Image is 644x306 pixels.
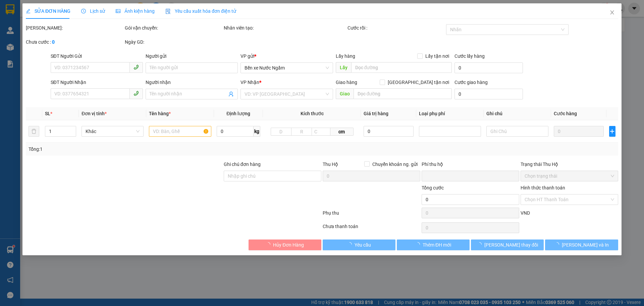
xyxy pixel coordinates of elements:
span: plus [609,129,615,134]
div: Trạng thái Thu Hộ [521,161,618,168]
img: icon [165,9,171,14]
span: Bến xe Nước Ngầm [245,63,329,73]
div: Gói vận chuyển: [125,24,222,32]
span: Đơn vị tính [82,111,107,116]
input: D [271,128,291,136]
span: Thêm ĐH mới [423,241,451,249]
span: Yêu cầu [355,241,371,249]
span: clock-circle [81,9,86,13]
span: Lịch sử [81,8,105,14]
div: Người gửi [146,52,238,60]
span: Kích thước [301,111,324,116]
input: Ghi Chú [486,126,548,137]
input: VD: Bàn, Ghế [149,126,211,137]
span: Giao [336,88,354,99]
input: Cước lấy hàng [454,62,523,73]
span: phone [133,91,139,96]
span: Giao hàng [336,80,357,85]
button: Thêm ĐH mới [397,239,470,250]
span: close [609,10,615,15]
input: Ghi chú đơn hàng [224,171,321,181]
div: Ngày GD: [125,38,222,46]
span: Chọn trạng thái [525,171,614,181]
button: delete [29,126,39,137]
div: SĐT Người Gửi [51,52,143,60]
span: Khác [86,126,140,136]
span: Lấy tận nơi [423,52,452,60]
span: loading [266,242,273,247]
span: [GEOGRAPHIC_DATA] tận nơi [385,79,452,86]
span: [PERSON_NAME] và In [562,241,609,249]
span: Định lượng [226,111,250,116]
span: Ảnh kiện hàng [116,8,155,14]
input: Cước giao hàng [454,89,523,99]
b: 0 [52,39,55,45]
span: [PERSON_NAME] thay đổi [484,241,538,249]
label: Cước giao hàng [454,80,488,85]
span: Chuyển khoản ng. gửi [370,161,420,168]
div: Phí thu hộ [422,161,519,171]
input: Dọc đường [351,62,452,73]
div: Tổng: 1 [29,145,249,153]
input: Dọc đường [354,88,452,99]
span: picture [116,9,120,13]
span: Cước hàng [554,111,577,116]
span: Tổng cước [422,185,444,190]
th: Ghi chú [484,107,551,120]
div: Nhân viên tạo: [224,24,346,32]
span: SL [45,111,50,116]
div: Người nhận [146,79,238,86]
span: Yêu cầu xuất hóa đơn điện tử [165,8,236,14]
span: kg [254,126,260,137]
span: phone [133,64,139,70]
span: loading [554,242,562,247]
span: edit [26,9,31,13]
div: Chưa cước : [26,38,123,46]
button: Yêu cầu [323,239,395,250]
div: [PERSON_NAME]: [26,24,123,32]
span: loading [415,242,423,247]
span: SỬA ĐƠN HÀNG [26,8,70,14]
input: 0 [554,126,604,137]
button: [PERSON_NAME] và In [545,239,618,250]
button: [PERSON_NAME] thay đổi [471,239,544,250]
span: Hủy Đơn Hàng [273,241,304,249]
span: loading [347,242,355,247]
span: Thu Hộ [323,162,338,167]
label: Cước lấy hàng [454,53,485,59]
span: Lấy [336,62,351,73]
span: user-add [229,91,234,97]
div: SĐT Người Nhận [51,79,143,86]
span: VP Nhận [241,80,260,85]
button: Close [603,3,622,22]
div: Cước rồi : [347,24,445,32]
label: Ghi chú đơn hàng [224,162,261,167]
th: Loại phụ phí [416,107,484,120]
button: Hủy Đơn Hàng [249,239,321,250]
input: R [291,128,312,136]
button: plus [609,126,615,137]
input: C [312,128,330,136]
span: loading [477,242,484,247]
span: Lấy hàng [336,53,355,59]
span: Giá trị hàng [364,111,389,116]
div: Phụ thu [322,209,421,221]
div: VP gửi [241,52,333,60]
span: Tên hàng [149,111,171,116]
span: VND [521,210,530,216]
div: Chưa thanh toán [322,223,421,234]
span: cm [330,128,353,136]
label: Hình thức thanh toán [521,185,565,190]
